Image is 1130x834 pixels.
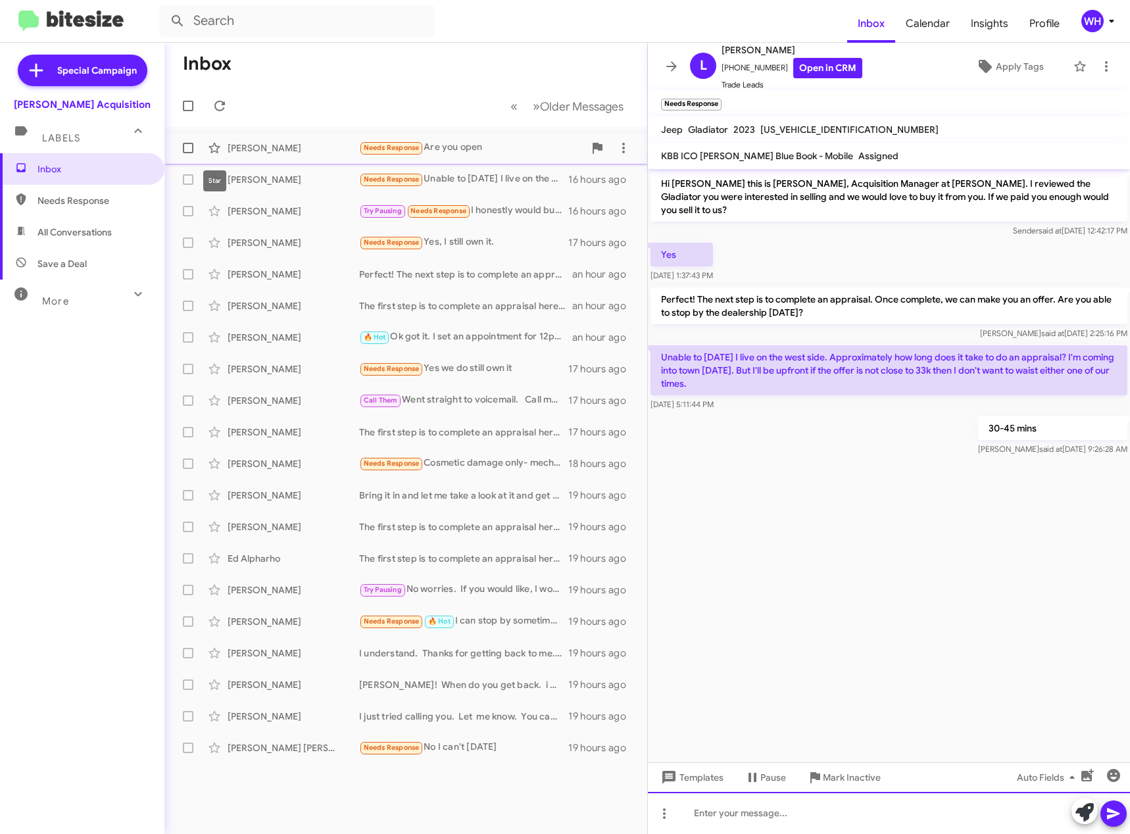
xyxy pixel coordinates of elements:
[568,741,637,754] div: 19 hours ago
[359,489,568,502] div: Bring it in and let me take a look at it and get you an actual cash offer.
[1039,444,1062,454] span: said at
[228,583,359,597] div: [PERSON_NAME]
[364,143,420,152] span: Needs Response
[1041,328,1064,338] span: said at
[228,426,359,439] div: [PERSON_NAME]
[797,766,891,789] button: Mark Inactive
[525,93,631,120] button: Next
[364,175,420,184] span: Needs Response
[996,55,1044,78] span: Apply Tags
[960,5,1019,43] a: Insights
[228,489,359,502] div: [PERSON_NAME]
[733,124,755,135] span: 2023
[503,93,526,120] button: Previous
[37,257,87,270] span: Save a Deal
[1013,226,1127,235] span: Sender [DATE] 12:42:17 PM
[978,444,1127,454] span: [PERSON_NAME] [DATE] 9:26:28 AM
[359,268,572,281] div: Perfect! The next step is to complete an appraisal. Once complete, we can make you an offer. Are ...
[37,162,149,176] span: Inbox
[228,173,359,186] div: [PERSON_NAME]
[359,393,568,408] div: Went straight to voicemail. Call me when you have a chance 8087997912
[359,203,568,218] div: I honestly would but the issue is is that I do need a car for work I live on the west side by wor...
[651,399,714,409] span: [DATE] 5:11:44 PM
[661,124,683,135] span: Jeep
[651,243,713,266] p: Yes
[18,55,147,86] a: Special Campaign
[1019,5,1070,43] span: Profile
[228,299,359,312] div: [PERSON_NAME]
[568,489,637,502] div: 19 hours ago
[410,207,466,215] span: Needs Response
[359,235,568,250] div: Yes, I still own it.
[568,457,637,470] div: 18 hours ago
[847,5,895,43] a: Inbox
[722,78,862,91] span: Trade Leads
[359,299,572,312] div: The first step is to complete an appraisal here at the dealership. Once we complete an inspection...
[540,99,624,114] span: Older Messages
[228,394,359,407] div: [PERSON_NAME]
[359,140,584,155] div: Are you open
[228,710,359,723] div: [PERSON_NAME]
[228,678,359,691] div: [PERSON_NAME]
[1006,766,1091,789] button: Auto Fields
[364,333,386,341] span: 🔥 Hot
[572,299,637,312] div: an hour ago
[364,207,402,215] span: Try Pausing
[568,615,637,628] div: 19 hours ago
[57,64,137,77] span: Special Campaign
[364,585,402,594] span: Try Pausing
[700,55,707,76] span: L
[980,328,1127,338] span: [PERSON_NAME] [DATE] 2:25:16 PM
[14,98,151,111] div: [PERSON_NAME] Acquisition
[572,331,637,344] div: an hour ago
[228,741,359,754] div: [PERSON_NAME] [PERSON_NAME]
[978,416,1127,440] p: 30-45 mins
[793,58,862,78] a: Open in CRM
[568,647,637,660] div: 19 hours ago
[228,268,359,281] div: [PERSON_NAME]
[228,236,359,249] div: [PERSON_NAME]
[228,615,359,628] div: [PERSON_NAME]
[359,740,568,755] div: No I can't [DATE]
[228,141,359,155] div: [PERSON_NAME]
[568,520,637,533] div: 19 hours ago
[572,268,637,281] div: an hour ago
[364,743,420,752] span: Needs Response
[568,678,637,691] div: 19 hours ago
[661,99,722,110] small: Needs Response
[159,5,435,37] input: Search
[203,170,226,191] div: Star
[359,614,568,629] div: I can stop by sometime next week
[568,205,637,218] div: 16 hours ago
[651,172,1127,222] p: Hi [PERSON_NAME] this is [PERSON_NAME], Acquisition Manager at [PERSON_NAME]. I reviewed the Glad...
[359,678,568,691] div: [PERSON_NAME]! When do you get back. i will pause the communications till then
[228,205,359,218] div: [PERSON_NAME]
[568,173,637,186] div: 16 hours ago
[722,42,862,58] span: [PERSON_NAME]
[568,710,637,723] div: 19 hours ago
[895,5,960,43] a: Calendar
[722,58,862,78] span: [PHONE_NUMBER]
[359,552,568,565] div: The first step is to complete an appraisal here at the dealership. Once we complete an inspection...
[661,150,853,162] span: KBB ICO [PERSON_NAME] Blue Book - Mobile
[228,552,359,565] div: Ed Alpharho
[651,345,1127,395] p: Unable to [DATE] I live on the west side. Approximately how long does it take to do an appraisal?...
[359,456,568,471] div: Cosmetic damage only- mechanically never has been a problem. Lots of teenage driving bumps and br...
[760,124,939,135] span: [US_VEHICLE_IDENTIFICATION_NUMBER]
[952,55,1067,78] button: Apply Tags
[228,647,359,660] div: [PERSON_NAME]
[359,710,568,723] div: I just tried calling you. Let me know. You can call me at [PHONE_NUMBER]
[359,172,568,187] div: Unable to [DATE] I live on the west side. Approximately how long does it take to do an appraisal?...
[568,236,637,249] div: 17 hours ago
[760,766,786,789] span: Pause
[1039,226,1062,235] span: said at
[42,132,80,144] span: Labels
[228,362,359,376] div: [PERSON_NAME]
[364,364,420,373] span: Needs Response
[658,766,724,789] span: Templates
[364,459,420,468] span: Needs Response
[823,766,881,789] span: Mark Inactive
